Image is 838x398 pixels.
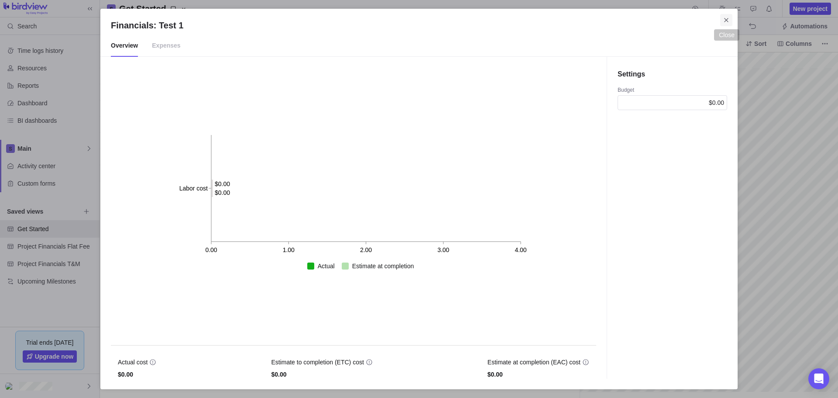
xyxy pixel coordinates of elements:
span: Actual cost [118,358,148,367]
span: $0.00 [271,370,372,379]
span: $0.00 [488,370,589,379]
span: Estimate to completion (ETC) cost [271,358,364,367]
div: Close [719,31,735,38]
svg: info-description [149,359,156,366]
div: Budget [618,87,727,95]
text: 2.00 [360,246,371,253]
text: 4.00 [515,246,526,253]
text: 1.00 [282,246,294,253]
span: Expenses [152,35,180,57]
span: Close [720,14,732,26]
svg: info-description [582,359,589,366]
span: $0.00 [118,370,156,379]
div: Open Intercom Messenger [808,368,829,389]
text: 0.00 [205,246,217,253]
div: Financials: Test 1 [100,9,738,389]
text: $0.00 [215,189,230,196]
span: Overview [111,35,138,57]
span: Estimate at completion (EAC) cost [488,358,580,367]
span: Estimate at completion [352,262,414,270]
h4: Settings [618,69,727,80]
text: $0.00 [215,180,230,187]
tspan: Labor cost [179,185,207,192]
h2: Financials: Test 1 [111,19,727,31]
span: Actual [318,262,335,270]
text: 3.00 [437,246,449,253]
span: $0.00 [709,99,724,106]
svg: info-description [366,359,373,366]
